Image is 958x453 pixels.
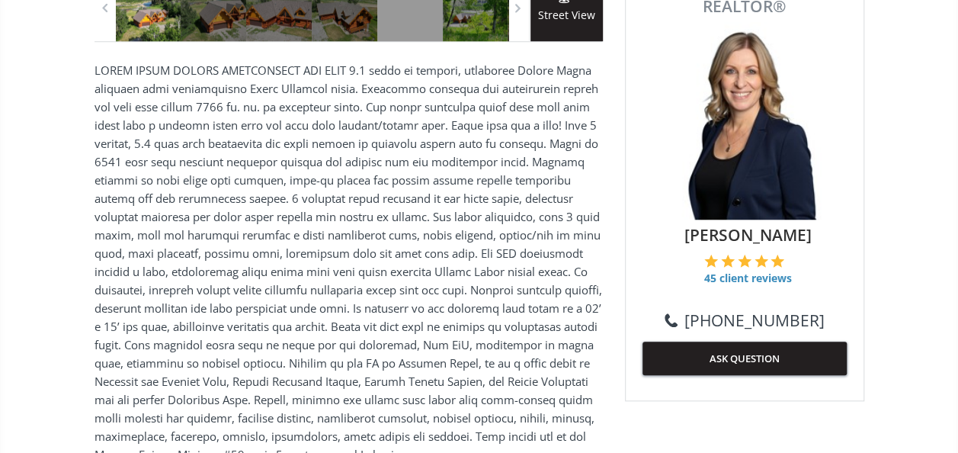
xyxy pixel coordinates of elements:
[642,342,847,375] button: ASK QUESTION
[721,254,735,268] img: 2 of 5 stars
[755,254,768,268] img: 4 of 5 stars
[665,309,825,332] a: [PHONE_NUMBER]
[530,7,603,24] span: Street View
[704,254,718,268] img: 1 of 5 stars
[668,22,821,220] img: Photo of Julie Clark
[771,254,784,268] img: 5 of 5 stars
[650,223,847,246] span: [PERSON_NAME]
[738,254,751,268] img: 3 of 5 stars
[704,271,792,286] span: 45 client reviews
